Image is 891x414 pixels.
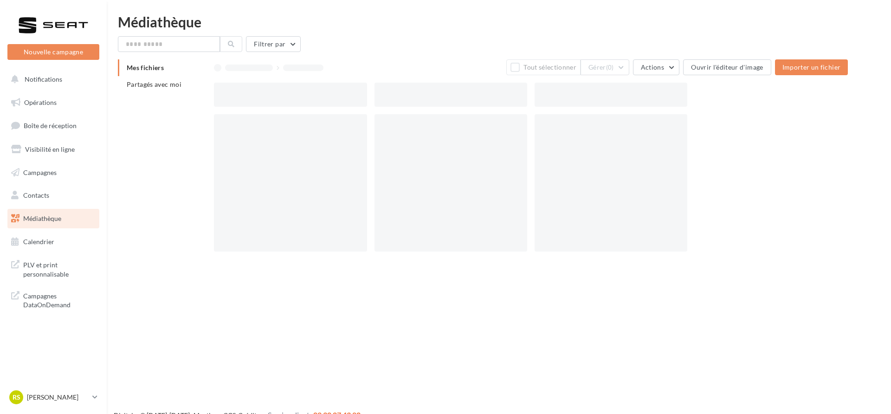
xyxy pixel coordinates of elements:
a: Opérations [6,93,101,112]
a: Boîte de réception [6,116,101,136]
span: Opérations [24,98,57,106]
span: Calendrier [23,238,54,246]
a: RS [PERSON_NAME] [7,388,99,406]
a: Campagnes [6,163,101,182]
p: [PERSON_NAME] [27,393,89,402]
a: Contacts [6,186,101,205]
span: Médiathèque [23,214,61,222]
span: Notifications [25,75,62,83]
span: PLV et print personnalisable [23,259,96,278]
a: Campagnes DataOnDemand [6,286,101,313]
button: Filtrer par [246,36,301,52]
span: Actions [641,63,664,71]
button: Ouvrir l'éditeur d'image [683,59,771,75]
button: Gérer(0) [581,59,629,75]
span: Visibilité en ligne [25,145,75,153]
a: Visibilité en ligne [6,140,101,159]
button: Notifications [6,70,97,89]
button: Tout sélectionner [506,59,581,75]
span: Importer un fichier [782,63,841,71]
span: Campagnes [23,168,57,176]
a: PLV et print personnalisable [6,255,101,282]
span: Mes fichiers [127,64,164,71]
span: Contacts [23,191,49,199]
span: (0) [606,64,614,71]
span: Partagés avec moi [127,80,181,88]
button: Actions [633,59,679,75]
a: Calendrier [6,232,101,252]
button: Importer un fichier [775,59,848,75]
span: Boîte de réception [24,122,77,129]
span: RS [13,393,20,402]
button: Nouvelle campagne [7,44,99,60]
span: Campagnes DataOnDemand [23,290,96,310]
a: Médiathèque [6,209,101,228]
div: Médiathèque [118,15,880,29]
